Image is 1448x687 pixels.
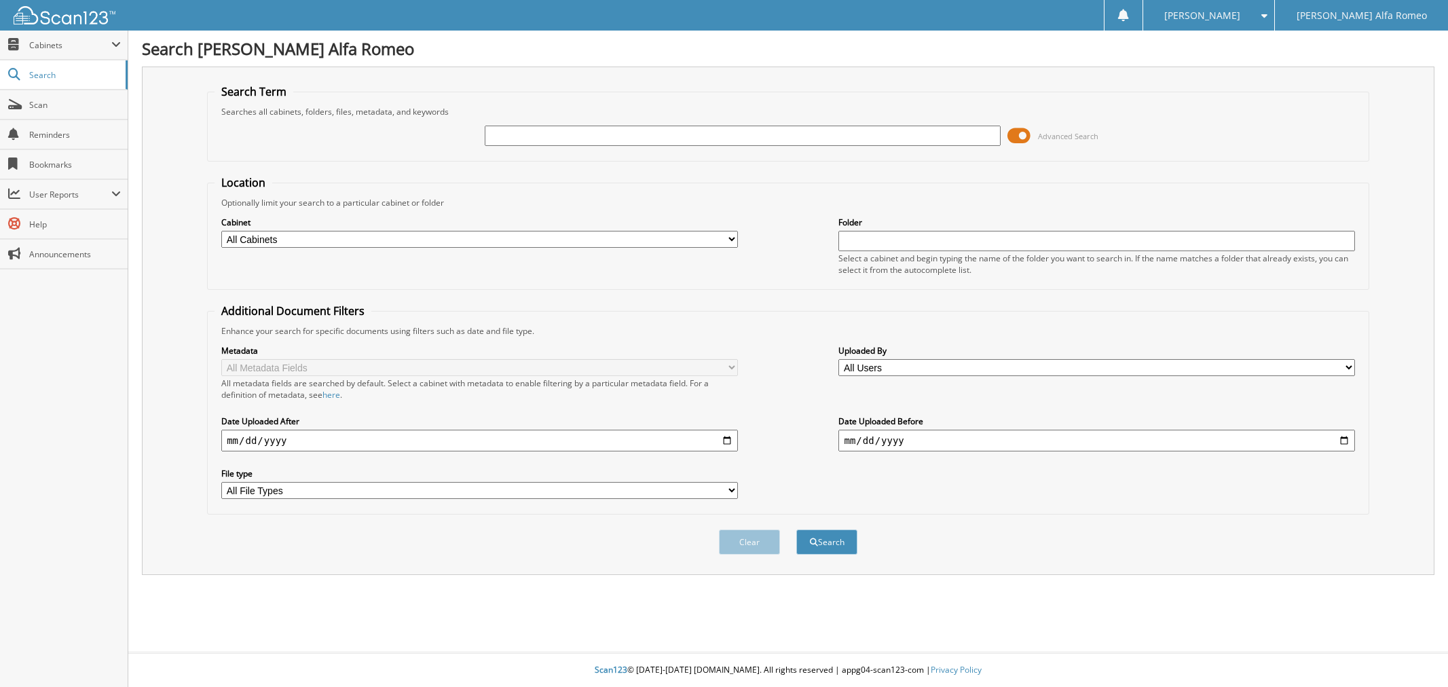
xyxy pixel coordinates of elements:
[29,129,121,141] span: Reminders
[29,248,121,260] span: Announcements
[595,664,627,675] span: Scan123
[221,468,737,479] label: File type
[215,106,1362,117] div: Searches all cabinets, folders, files, metadata, and keywords
[142,37,1434,60] h1: Search [PERSON_NAME] Alfa Romeo
[221,345,737,356] label: Metadata
[221,430,737,451] input: start
[719,530,780,555] button: Clear
[215,175,272,190] legend: Location
[215,303,371,318] legend: Additional Document Filters
[215,325,1362,337] div: Enhance your search for specific documents using filters such as date and file type.
[29,219,121,230] span: Help
[221,377,737,401] div: All metadata fields are searched by default. Select a cabinet with metadata to enable filtering b...
[838,345,1354,356] label: Uploaded By
[221,415,737,427] label: Date Uploaded After
[838,415,1354,427] label: Date Uploaded Before
[14,6,115,24] img: scan123-logo-white.svg
[796,530,857,555] button: Search
[215,84,293,99] legend: Search Term
[931,664,982,675] a: Privacy Policy
[1164,12,1240,20] span: [PERSON_NAME]
[322,389,340,401] a: here
[215,197,1362,208] div: Optionally limit your search to a particular cabinet or folder
[29,69,119,81] span: Search
[128,654,1448,687] div: © [DATE]-[DATE] [DOMAIN_NAME]. All rights reserved | appg04-scan123-com |
[29,159,121,170] span: Bookmarks
[29,39,111,51] span: Cabinets
[838,430,1354,451] input: end
[1297,12,1427,20] span: [PERSON_NAME] Alfa Romeo
[29,99,121,111] span: Scan
[838,253,1354,276] div: Select a cabinet and begin typing the name of the folder you want to search in. If the name match...
[221,217,737,228] label: Cabinet
[1038,131,1098,141] span: Advanced Search
[838,217,1354,228] label: Folder
[29,189,111,200] span: User Reports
